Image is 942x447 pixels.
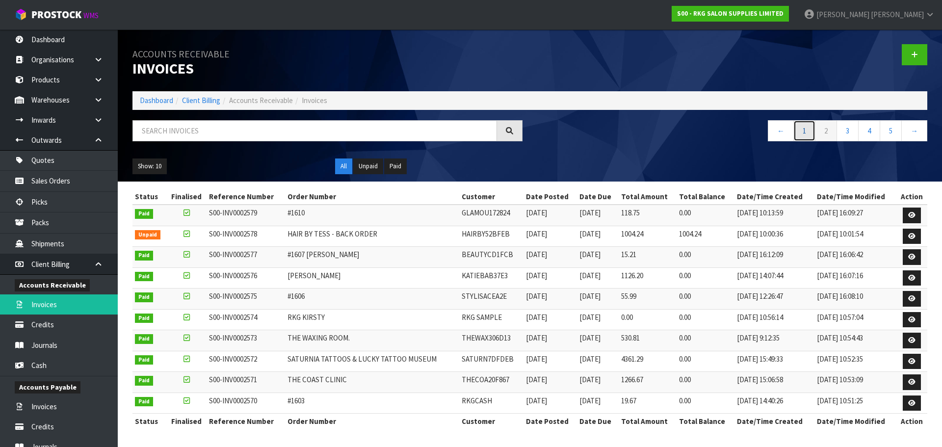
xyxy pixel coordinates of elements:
[619,330,677,351] td: 530.81
[734,351,814,372] td: [DATE] 15:49:33
[83,11,99,20] small: WMS
[135,251,153,261] span: Paid
[523,351,577,372] td: [DATE]
[523,393,577,414] td: [DATE]
[459,414,523,429] th: Customer
[677,414,734,429] th: Total Balance
[619,351,677,372] td: 4361.29
[577,393,619,414] td: [DATE]
[302,96,327,105] span: Invoices
[619,414,677,429] th: Total Amount
[734,189,814,205] th: Date/Time Created
[285,351,459,372] td: SATURNIA TATTOOS & LUCKY TATTOO MUSEUM
[523,189,577,205] th: Date Posted
[814,226,897,247] td: [DATE] 10:01:54
[207,414,285,429] th: Reference Number
[677,393,734,414] td: 0.00
[523,289,577,310] td: [DATE]
[135,314,153,323] span: Paid
[15,279,90,291] span: Accounts Receivable
[577,189,619,205] th: Date Due
[677,226,734,247] td: 1004.24
[677,309,734,330] td: 0.00
[459,351,523,372] td: SATURN7DFDEB
[459,226,523,247] td: HAIRBY52BFEB
[207,289,285,310] td: S00-INV0002575
[285,247,459,268] td: #1607 [PERSON_NAME]
[135,230,160,240] span: Unpaid
[677,267,734,289] td: 0.00
[814,393,897,414] td: [DATE] 10:51:25
[207,267,285,289] td: S00-INV0002576
[182,96,220,105] a: Client Billing
[734,330,814,351] td: [DATE] 9:12:35
[459,289,523,310] td: STYLISACEA2E
[207,226,285,247] td: S00-INV0002578
[734,267,814,289] td: [DATE] 14:07:44
[734,372,814,393] td: [DATE] 15:06:58
[135,397,153,407] span: Paid
[677,189,734,205] th: Total Balance
[132,414,166,429] th: Status
[15,381,80,394] span: Accounts Payable
[135,334,153,344] span: Paid
[207,351,285,372] td: S00-INV0002572
[677,351,734,372] td: 0.00
[677,9,784,18] strong: S00 - RKG SALON SUPPLIES LIMITED
[335,158,352,174] button: All
[814,330,897,351] td: [DATE] 10:54:43
[459,205,523,226] td: GLAMOU172824
[814,414,897,429] th: Date/Time Modified
[285,267,459,289] td: [PERSON_NAME]
[459,393,523,414] td: RKGCASH
[523,330,577,351] td: [DATE]
[537,120,927,144] nav: Page navigation
[816,10,869,19] span: [PERSON_NAME]
[577,289,619,310] td: [DATE]
[619,372,677,393] td: 1266.67
[619,393,677,414] td: 19.67
[677,205,734,226] td: 0.00
[207,247,285,268] td: S00-INV0002577
[677,372,734,393] td: 0.00
[132,189,166,205] th: Status
[285,289,459,310] td: #1606
[523,247,577,268] td: [DATE]
[353,158,383,174] button: Unpaid
[814,351,897,372] td: [DATE] 10:52:35
[619,247,677,268] td: 15.21
[577,372,619,393] td: [DATE]
[577,414,619,429] th: Date Due
[858,120,880,141] a: 4
[619,189,677,205] th: Total Amount
[166,189,206,205] th: Finalised
[793,120,815,141] a: 1
[285,226,459,247] td: HAIR BY TESS - BACK ORDER
[15,8,27,21] img: cube-alt.png
[619,205,677,226] td: 118.75
[768,120,794,141] a: ←
[814,267,897,289] td: [DATE] 16:07:16
[135,292,153,302] span: Paid
[135,209,153,219] span: Paid
[135,272,153,282] span: Paid
[229,96,293,105] span: Accounts Receivable
[459,267,523,289] td: KATIEBAB37E3
[619,309,677,330] td: 0.00
[814,289,897,310] td: [DATE] 16:08:10
[135,355,153,365] span: Paid
[135,376,153,386] span: Paid
[815,120,837,141] a: 2
[677,289,734,310] td: 0.00
[619,267,677,289] td: 1126.20
[814,309,897,330] td: [DATE] 10:57:04
[207,309,285,330] td: S00-INV0002574
[285,393,459,414] td: #1603
[132,120,497,141] input: Search invoices
[523,414,577,429] th: Date Posted
[814,372,897,393] td: [DATE] 10:53:09
[897,189,927,205] th: Action
[734,247,814,268] td: [DATE] 16:12:09
[734,414,814,429] th: Date/Time Created
[734,226,814,247] td: [DATE] 10:00:36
